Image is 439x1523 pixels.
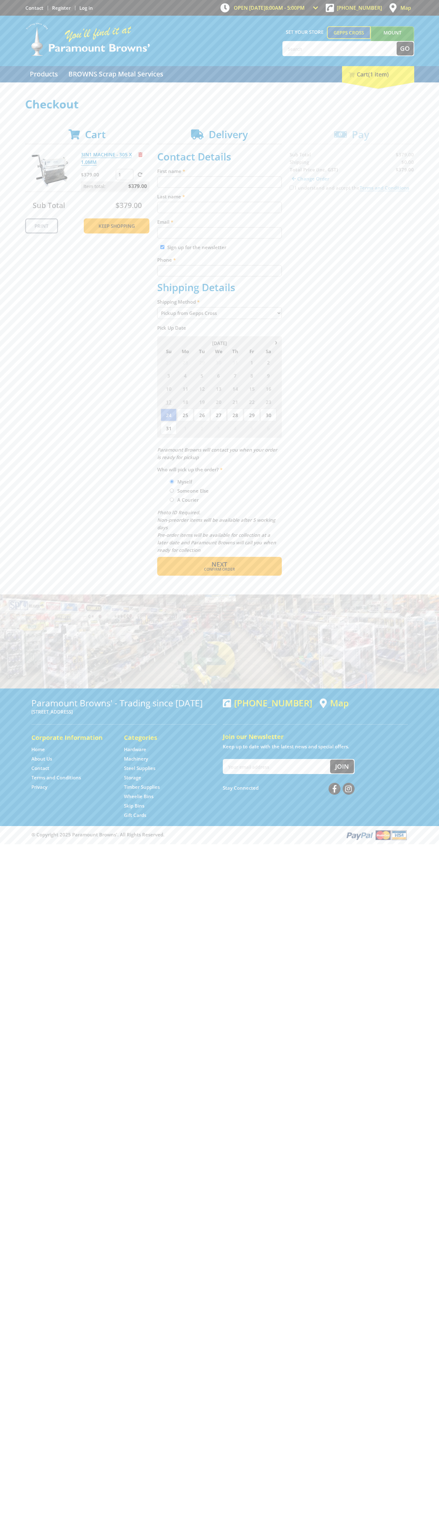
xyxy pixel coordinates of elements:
[223,732,408,741] h5: Join our Newsletter
[345,829,408,841] img: PayPal, Mastercard, Visa accepted
[157,265,282,276] input: Please enter your telephone number.
[177,347,193,355] span: Mo
[161,409,177,421] span: 24
[227,422,243,434] span: 4
[177,356,193,369] span: 28
[171,568,268,571] span: Confirm order
[211,409,227,421] span: 27
[227,369,243,382] span: 7
[64,66,168,82] a: Go to the BROWNS Scrap Metal Services page
[244,356,260,369] span: 1
[157,167,282,175] label: First name
[244,409,260,421] span: 29
[124,784,160,790] a: Go to the Timber Supplies page
[175,485,211,496] label: Someone Else
[194,382,210,395] span: 12
[194,409,210,421] span: 26
[177,409,193,421] span: 25
[170,479,174,484] input: Please select who will pick up the order.
[223,743,408,750] p: Keep up to date with the latest news and special offers.
[209,128,248,141] span: Delivery
[223,698,312,708] div: [PHONE_NUMBER]
[85,128,106,141] span: Cart
[223,780,355,795] div: Stay Connected
[33,200,65,210] span: Sub Total
[52,5,71,11] a: Go to the registration page
[260,382,276,395] span: 16
[283,42,397,55] input: Search
[211,422,227,434] span: 3
[31,756,52,762] a: Go to the About Us page
[81,181,149,191] p: Item total:
[84,218,149,233] a: Keep Shopping
[161,369,177,382] span: 3
[161,356,177,369] span: 27
[124,756,148,762] a: Go to the Machinery page
[234,4,305,11] span: OPEN [DATE]
[157,193,282,200] label: Last name
[244,422,260,434] span: 5
[177,422,193,434] span: 1
[157,557,282,576] button: Next Confirm order
[124,733,204,742] h5: Categories
[31,765,49,772] a: Go to the Contact page
[320,698,349,708] a: View a map of Gepps Cross location
[371,26,414,50] a: Mount [PERSON_NAME]
[81,151,132,165] a: 3IN1 MACHINE - 305 X 1.0MM
[227,382,243,395] span: 14
[194,356,210,369] span: 29
[260,356,276,369] span: 2
[177,369,193,382] span: 4
[124,746,146,753] a: Go to the Hardware page
[157,298,282,306] label: Shipping Method
[211,560,227,568] span: Next
[260,347,276,355] span: Sa
[194,347,210,355] span: Tu
[223,760,330,773] input: Your email address
[25,66,62,82] a: Go to the Products page
[124,774,141,781] a: Go to the Storage page
[25,829,414,841] div: ® Copyright 2025 Paramount Browns'. All Rights Reserved.
[157,176,282,188] input: Please enter your first name.
[260,409,276,421] span: 30
[368,71,389,78] span: (1 item)
[157,281,282,293] h2: Shipping Details
[157,218,282,226] label: Email
[282,26,327,38] span: Set your store
[115,200,142,210] span: $379.00
[157,466,282,473] label: Who will pick up the order?
[260,395,276,408] span: 23
[31,784,47,790] a: Go to the Privacy page
[212,340,227,346] span: [DATE]
[157,447,277,460] em: Paramount Browns will contact you when your order is ready for pickup
[81,171,115,178] p: $379.00
[260,422,276,434] span: 6
[124,812,146,819] a: Go to the Gift Cards page
[170,489,174,493] input: Please select who will pick up the order.
[157,509,276,553] em: Photo ID Required. Non-preorder items will be available after 5 working days Pre-order items will...
[157,324,282,332] label: Pick Up Date
[31,733,111,742] h5: Corporate Information
[31,708,217,715] p: [STREET_ADDRESS]
[25,22,151,57] img: Paramount Browns'
[161,422,177,434] span: 31
[330,760,354,773] button: Join
[31,774,81,781] a: Go to the Terms and Conditions page
[211,347,227,355] span: We
[124,803,144,809] a: Go to the Skip Bins page
[211,369,227,382] span: 6
[138,151,142,158] a: Remove from cart
[31,151,69,188] img: 3IN1 MACHINE - 305 X 1.0MM
[124,765,155,772] a: Go to the Steel Supplies page
[157,227,282,238] input: Please enter your email address.
[167,244,226,250] label: Sign up for the newsletter
[157,307,282,319] select: Please select a shipping method.
[175,495,201,505] label: A Courier
[244,347,260,355] span: Fr
[327,26,371,39] a: Gepps Cross
[260,369,276,382] span: 9
[211,395,227,408] span: 20
[79,5,93,11] a: Log in
[342,66,414,82] div: Cart
[177,395,193,408] span: 18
